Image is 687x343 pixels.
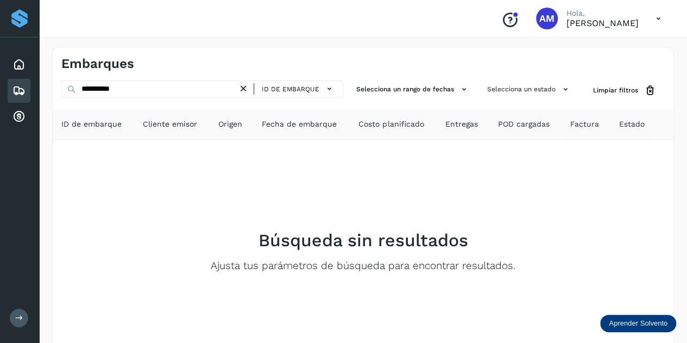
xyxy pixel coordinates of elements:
span: Estado [619,119,644,130]
span: Cliente emisor [143,119,197,130]
p: Hola, [566,9,639,18]
span: POD cargadas [498,119,550,130]
span: Costo planificado [358,119,424,130]
span: Limpiar filtros [593,85,638,95]
button: Selecciona un rango de fechas [352,80,474,98]
button: Limpiar filtros [584,80,665,101]
span: Entregas [445,119,478,130]
button: ID de embarque [259,81,338,97]
p: Angele Monserrat Manriquez Bisuett [566,18,639,28]
h2: Búsqueda sin resultados [259,230,468,251]
p: Aprender Solvento [609,319,667,328]
span: Origen [218,119,242,130]
p: Ajusta tus parámetros de búsqueda para encontrar resultados. [211,260,515,272]
button: Selecciona un estado [483,80,576,98]
div: Aprender Solvento [600,315,676,332]
div: Inicio [8,53,30,77]
span: ID de embarque [262,84,319,94]
span: Factura [570,119,599,130]
div: Embarques [8,79,30,103]
h4: Embarques [61,56,134,72]
div: Cuentas por cobrar [8,105,30,129]
span: ID de embarque [61,119,122,130]
span: Fecha de embarque [262,119,337,130]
